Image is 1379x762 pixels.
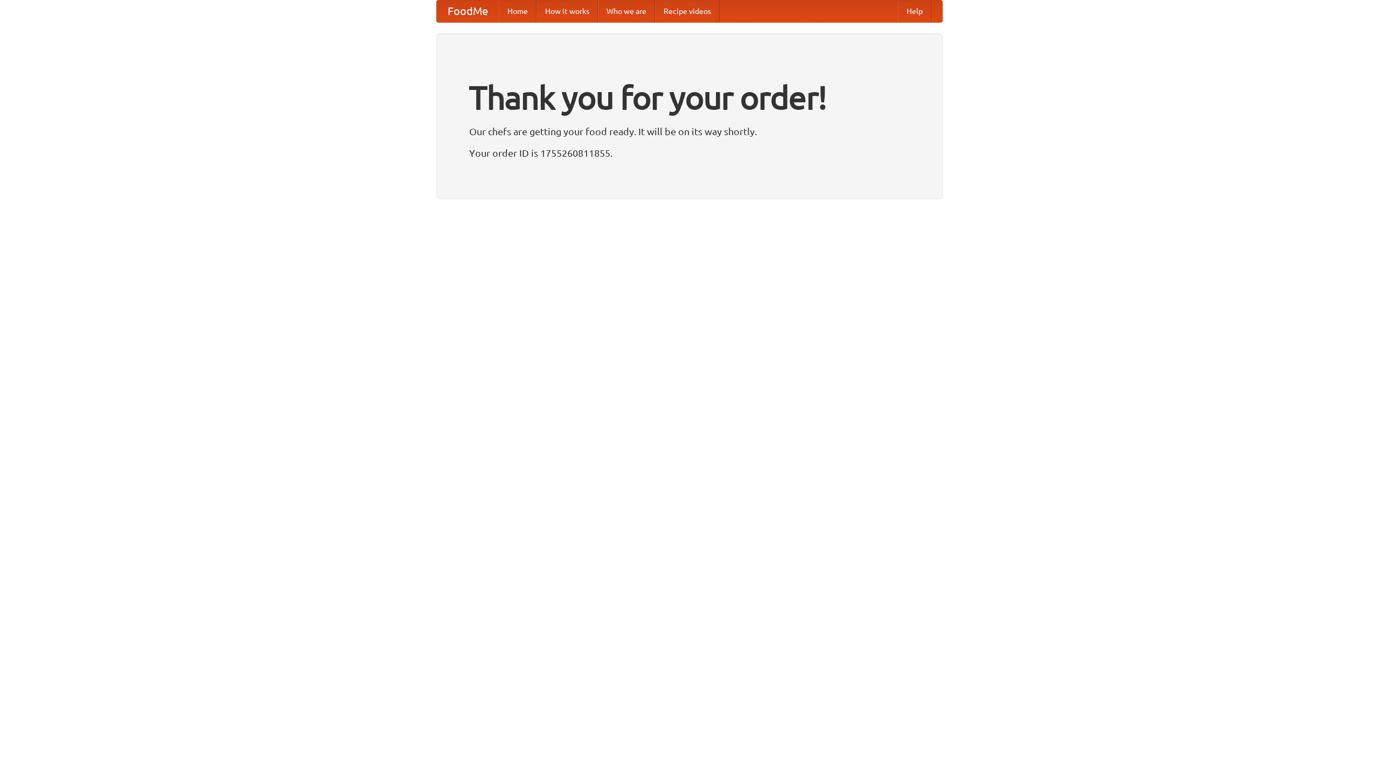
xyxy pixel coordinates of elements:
a: Who we are [598,1,655,22]
p: Your order ID is 1755260811855. [469,145,910,161]
a: How it works [537,1,598,22]
p: Our chefs are getting your food ready. It will be on its way shortly. [469,123,910,139]
h1: Thank you for your order! [469,72,910,123]
a: FoodMe [437,1,499,22]
a: Home [499,1,537,22]
a: Help [898,1,931,22]
a: Recipe videos [655,1,720,22]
